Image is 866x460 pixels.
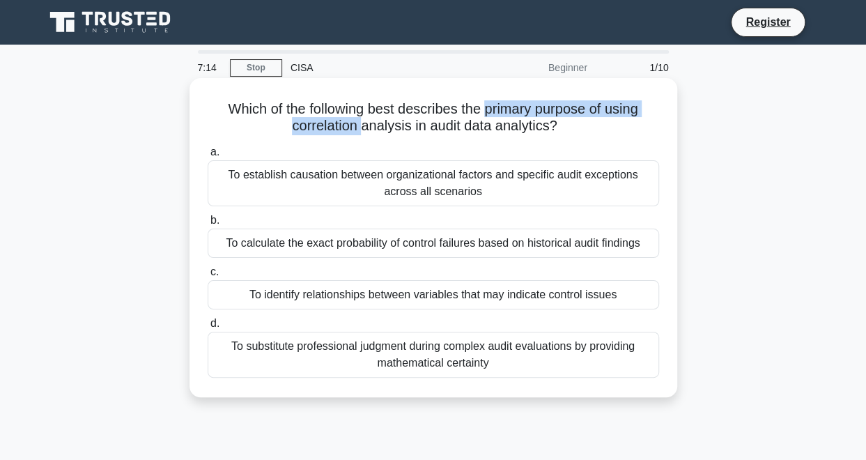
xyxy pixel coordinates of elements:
[230,59,282,77] a: Stop
[210,146,219,158] span: a.
[208,229,659,258] div: To calculate the exact probability of control failures based on historical audit findings
[210,266,219,277] span: c.
[596,54,677,82] div: 1/10
[190,54,230,82] div: 7:14
[474,54,596,82] div: Beginner
[208,160,659,206] div: To establish causation between organizational factors and specific audit exceptions across all sc...
[206,100,660,135] h5: Which of the following best describes the primary purpose of using correlation analysis in audit ...
[282,54,474,82] div: CISA
[210,317,219,329] span: d.
[208,280,659,309] div: To identify relationships between variables that may indicate control issues
[210,214,219,226] span: b.
[208,332,659,378] div: To substitute professional judgment during complex audit evaluations by providing mathematical ce...
[737,13,798,31] a: Register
